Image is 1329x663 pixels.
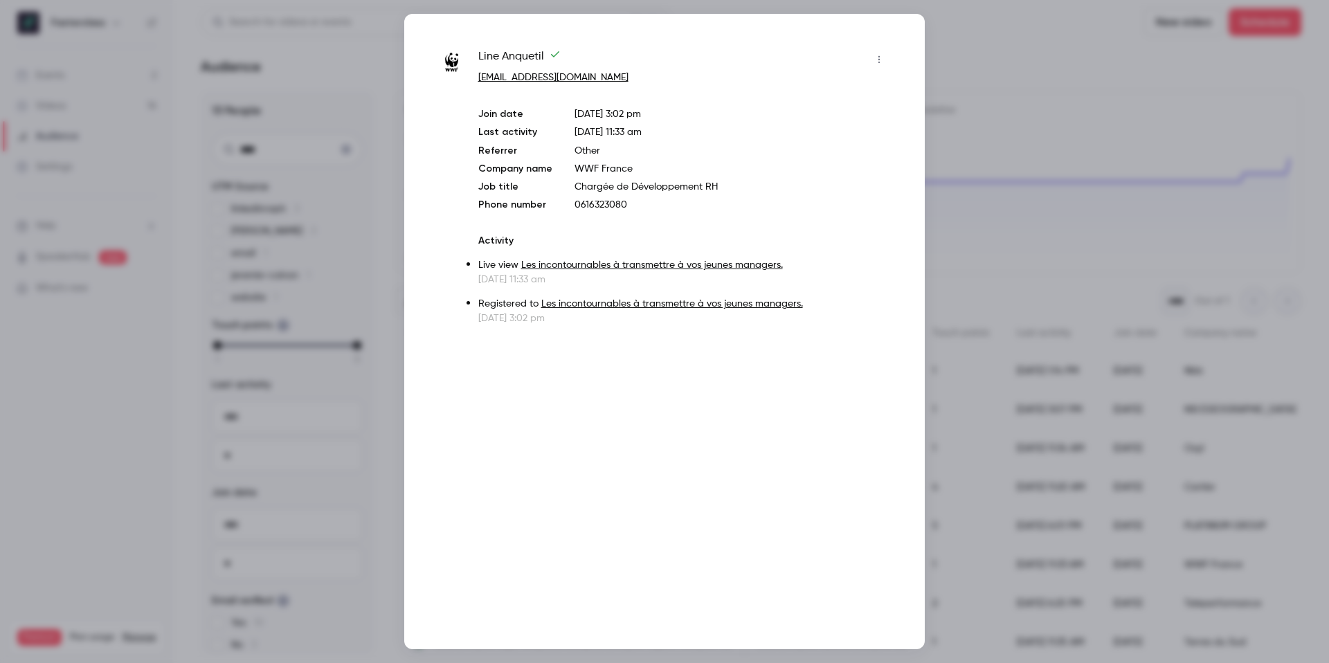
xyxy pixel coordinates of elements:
[478,311,890,325] p: [DATE] 3:02 pm
[575,180,890,194] p: Chargée de Développement RH
[439,50,464,75] img: wwf.fr
[478,125,552,140] p: Last activity
[575,162,890,176] p: WWF France
[478,144,552,158] p: Referrer
[478,273,890,287] p: [DATE] 11:33 am
[478,162,552,176] p: Company name
[478,48,561,71] span: Line Anquetil
[478,258,890,273] p: Live view
[478,107,552,121] p: Join date
[541,299,803,309] a: Les incontournables à transmettre à vos jeunes managers.
[575,107,890,121] p: [DATE] 3:02 pm
[478,180,552,194] p: Job title
[478,73,629,82] a: [EMAIL_ADDRESS][DOMAIN_NAME]
[575,198,890,212] p: 0616323080
[478,234,890,248] p: Activity
[478,297,890,311] p: Registered to
[575,127,642,137] span: [DATE] 11:33 am
[478,198,552,212] p: Phone number
[521,260,783,270] a: Les incontournables à transmettre à vos jeunes managers.
[575,144,890,158] p: Other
